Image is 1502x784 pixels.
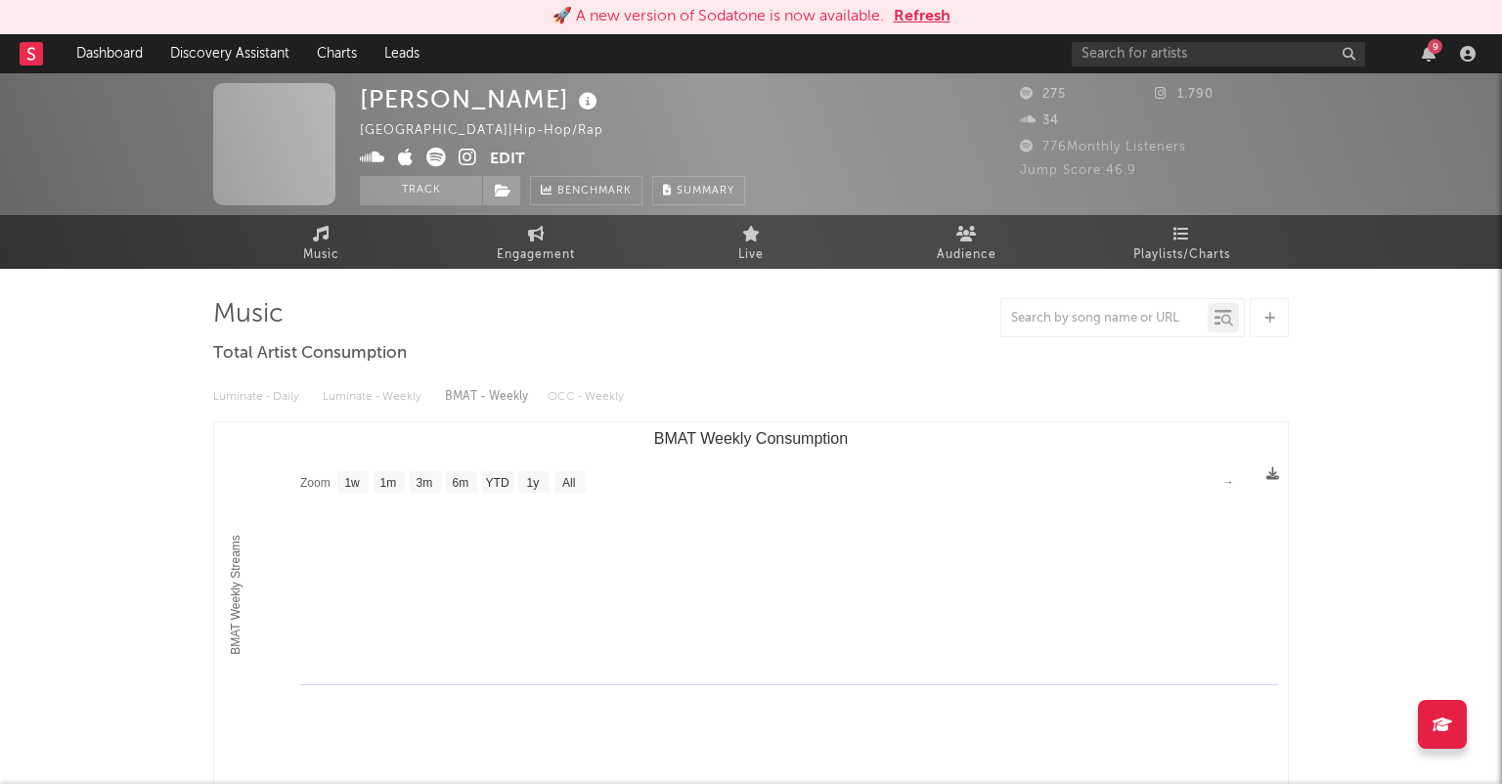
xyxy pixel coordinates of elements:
a: Music [213,215,428,269]
button: Track [360,176,482,205]
div: [GEOGRAPHIC_DATA] | Hip-Hop/Rap [360,119,626,143]
a: Live [643,215,859,269]
text: BMAT Weekly Consumption [654,430,848,447]
span: Playlists/Charts [1133,243,1230,267]
span: Engagement [497,243,575,267]
span: Audience [937,243,996,267]
button: Summary [652,176,745,205]
a: Playlists/Charts [1074,215,1289,269]
text: Zoom [300,476,331,490]
text: BMAT Weekly Streams [229,535,243,655]
span: Summary [677,186,734,196]
span: 275 [1020,88,1066,101]
a: Audience [859,215,1074,269]
text: YTD [486,476,509,490]
div: [PERSON_NAME] [360,83,602,115]
button: Edit [490,148,525,172]
button: 9 [1422,46,1436,62]
div: 9 [1428,39,1442,54]
a: Leads [371,34,433,73]
button: Refresh [894,5,950,28]
a: Discovery Assistant [156,34,303,73]
text: 1w [344,476,360,490]
span: Music [303,243,339,267]
span: 776 Monthly Listeners [1020,141,1186,153]
div: 🚀 A new version of Sodatone is now available. [552,5,884,28]
input: Search by song name or URL [1001,311,1208,327]
span: 1.790 [1155,88,1214,101]
text: 3m [417,476,433,490]
span: Live [738,243,764,267]
text: 1y [527,476,540,490]
text: 1m [380,476,397,490]
input: Search for artists [1072,42,1365,66]
a: Benchmark [530,176,642,205]
a: Dashboard [63,34,156,73]
span: Total Artist Consumption [213,342,407,366]
text: All [562,476,575,490]
a: Engagement [428,215,643,269]
span: Jump Score: 46.9 [1020,164,1136,177]
a: Charts [303,34,371,73]
span: 34 [1020,114,1059,127]
text: → [1222,475,1234,489]
span: Benchmark [557,180,632,203]
text: 6m [453,476,469,490]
